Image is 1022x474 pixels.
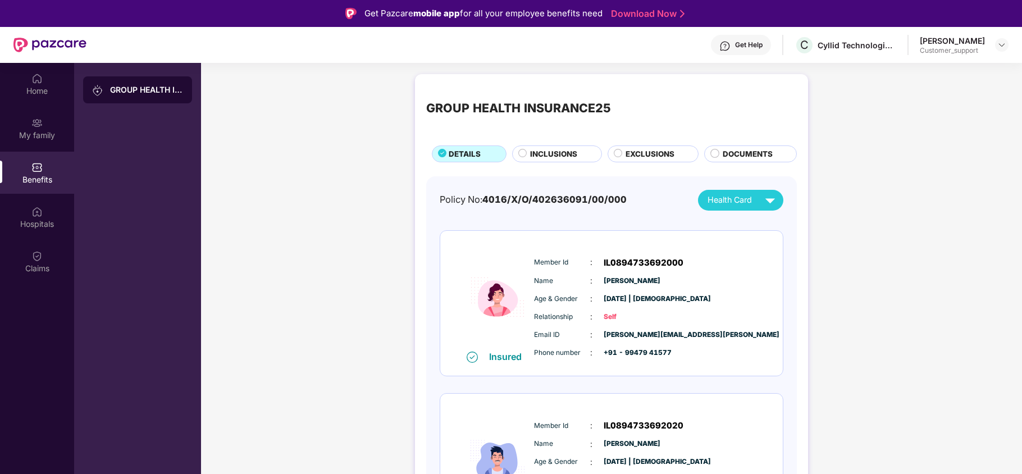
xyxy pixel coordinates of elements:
[680,8,685,20] img: Stroke
[920,46,985,55] div: Customer_support
[534,330,590,340] span: Email ID
[13,38,86,52] img: New Pazcare Logo
[698,190,783,211] button: Health Card
[31,162,43,173] img: svg+xml;base64,PHN2ZyBpZD0iQmVuZWZpdHMiIHhtbG5zPSJodHRwOi8vd3d3LnczLm9yZy8yMDAwL3N2ZyIgd2lkdGg9Ij...
[534,276,590,286] span: Name
[604,312,660,322] span: Self
[92,85,103,96] img: svg+xml;base64,PHN2ZyB3aWR0aD0iMjAiIGhlaWdodD0iMjAiIHZpZXdCb3g9IjAgMCAyMCAyMCIgZmlsbD0ibm9uZSIgeG...
[590,456,592,468] span: :
[611,8,681,20] a: Download Now
[440,193,627,207] div: Policy No:
[534,421,590,431] span: Member Id
[449,148,481,160] span: DETAILS
[604,256,683,270] span: IL0894733692000
[590,329,592,341] span: :
[735,40,763,49] div: Get Help
[31,73,43,84] img: svg+xml;base64,PHN2ZyBpZD0iSG9tZSIgeG1sbnM9Imh0dHA6Ly93d3cudzMub3JnLzIwMDAvc3ZnIiB3aWR0aD0iMjAiIG...
[590,256,592,268] span: :
[110,84,183,95] div: GROUP HEALTH INSURANCE25
[920,35,985,46] div: [PERSON_NAME]
[760,190,780,210] img: svg+xml;base64,PHN2ZyB4bWxucz0iaHR0cDovL3d3dy53My5vcmcvMjAwMC9zdmciIHZpZXdCb3g9IjAgMCAyNCAyNCIgd2...
[604,457,660,467] span: [DATE] | [DEMOGRAPHIC_DATA]
[723,148,773,160] span: DOCUMENTS
[31,250,43,262] img: svg+xml;base64,PHN2ZyBpZD0iQ2xhaW0iIHhtbG5zPSJodHRwOi8vd3d3LnczLm9yZy8yMDAwL3N2ZyIgd2lkdGg9IjIwIi...
[590,311,592,323] span: :
[534,348,590,358] span: Phone number
[604,439,660,449] span: [PERSON_NAME]
[800,38,809,52] span: C
[467,352,478,363] img: svg+xml;base64,PHN2ZyB4bWxucz0iaHR0cDovL3d3dy53My5vcmcvMjAwMC9zdmciIHdpZHRoPSIxNiIgaGVpZ2h0PSIxNi...
[708,194,752,207] span: Health Card
[604,330,660,340] span: [PERSON_NAME][EMAIL_ADDRESS][PERSON_NAME]
[534,257,590,268] span: Member Id
[489,351,528,362] div: Insured
[719,40,731,52] img: svg+xml;base64,PHN2ZyBpZD0iSGVscC0zMngzMiIgeG1sbnM9Imh0dHA6Ly93d3cudzMub3JnLzIwMDAvc3ZnIiB3aWR0aD...
[626,148,674,160] span: EXCLUSIONS
[818,40,896,51] div: Cyllid Technologies Private Limited
[413,8,460,19] strong: mobile app
[590,347,592,359] span: :
[590,275,592,287] span: :
[364,7,603,20] div: Get Pazcare for all your employee benefits need
[534,312,590,322] span: Relationship
[530,148,577,160] span: INCLUSIONS
[590,438,592,450] span: :
[482,194,627,205] span: 4016/X/O/402636091/00/000
[31,206,43,217] img: svg+xml;base64,PHN2ZyBpZD0iSG9zcGl0YWxzIiB4bWxucz0iaHR0cDovL3d3dy53My5vcmcvMjAwMC9zdmciIHdpZHRoPS...
[464,244,531,350] img: icon
[590,293,592,305] span: :
[604,276,660,286] span: [PERSON_NAME]
[534,439,590,449] span: Name
[534,294,590,304] span: Age & Gender
[31,117,43,129] img: svg+xml;base64,PHN2ZyB3aWR0aD0iMjAiIGhlaWdodD0iMjAiIHZpZXdCb3g9IjAgMCAyMCAyMCIgZmlsbD0ibm9uZSIgeG...
[345,8,357,19] img: Logo
[604,294,660,304] span: [DATE] | [DEMOGRAPHIC_DATA]
[534,457,590,467] span: Age & Gender
[590,420,592,432] span: :
[426,99,611,118] div: GROUP HEALTH INSURANCE25
[997,40,1006,49] img: svg+xml;base64,PHN2ZyBpZD0iRHJvcGRvd24tMzJ4MzIiIHhtbG5zPSJodHRwOi8vd3d3LnczLm9yZy8yMDAwL3N2ZyIgd2...
[604,348,660,358] span: +91 - 99479 41577
[604,419,683,432] span: IL0894733692020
